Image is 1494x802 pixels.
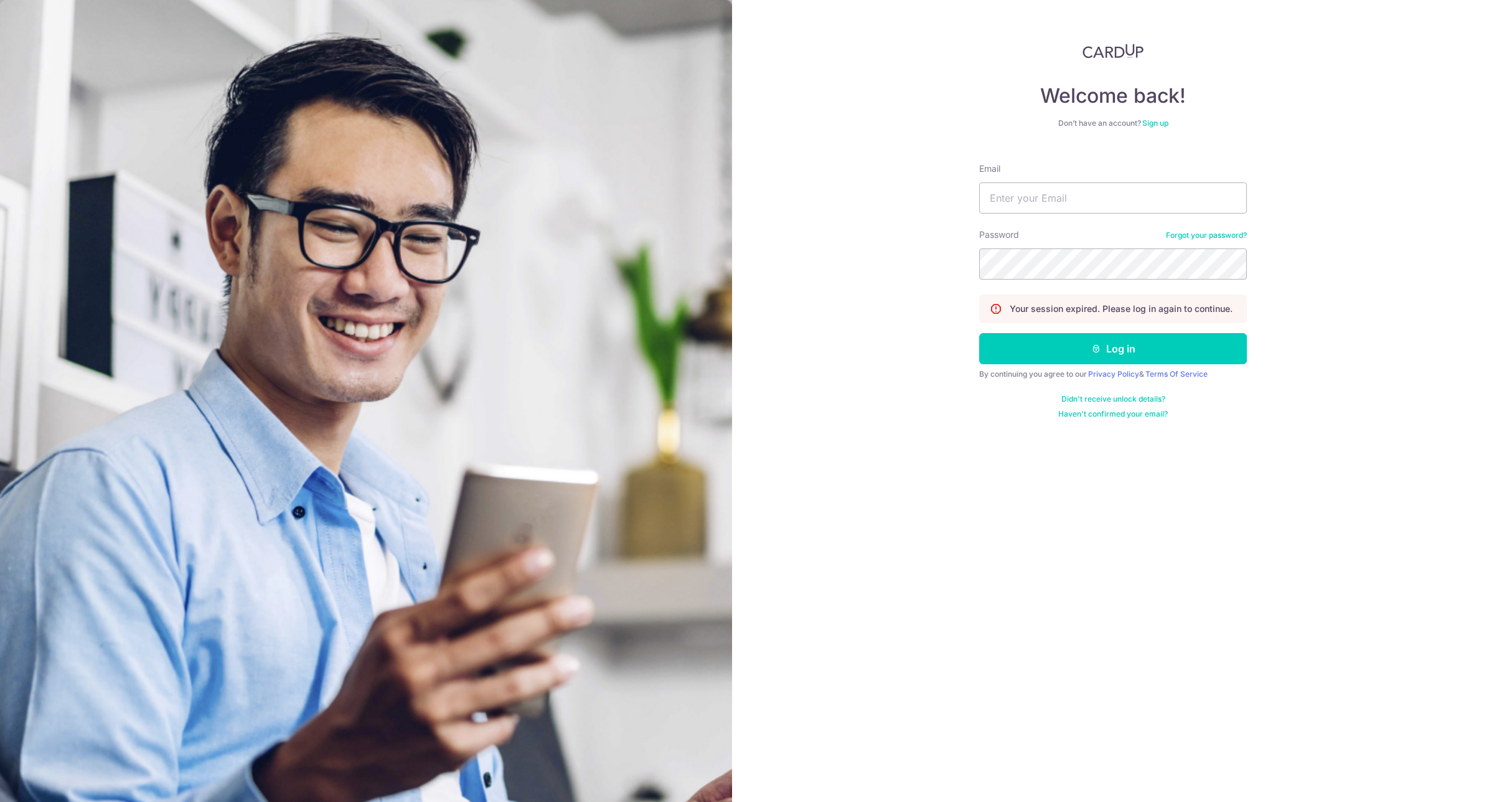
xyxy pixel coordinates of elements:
a: Terms Of Service [1145,369,1208,379]
img: CardUp Logo [1083,44,1144,59]
a: Privacy Policy [1088,369,1139,379]
a: Sign up [1142,118,1168,128]
label: Password [979,229,1019,241]
label: Email [979,163,1000,175]
input: Enter your Email [979,182,1247,214]
div: By continuing you agree to our & [979,369,1247,379]
a: Haven't confirmed your email? [1058,409,1168,419]
a: Didn't receive unlock details? [1061,394,1165,404]
button: Log in [979,333,1247,364]
a: Forgot your password? [1166,230,1247,240]
div: Don’t have an account? [979,118,1247,128]
p: Your session expired. Please log in again to continue. [1010,303,1233,315]
h4: Welcome back! [979,83,1247,108]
